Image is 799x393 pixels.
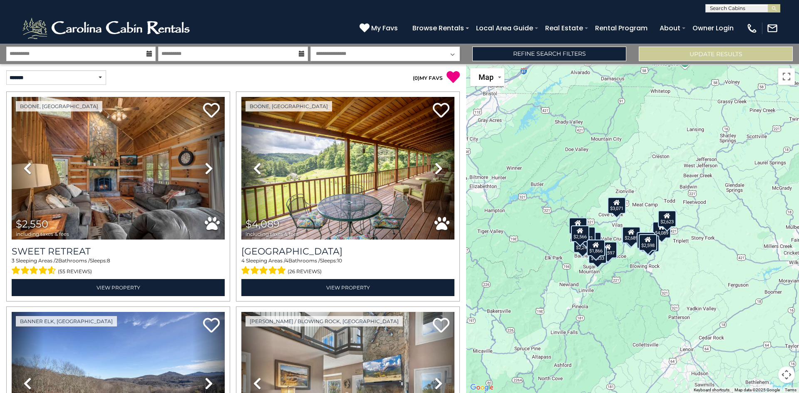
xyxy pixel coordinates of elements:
button: Update Results [639,47,793,61]
div: $2,247 [573,236,592,253]
img: Google [468,382,496,393]
span: My Favs [371,23,398,33]
img: thumbnail_166687690.jpeg [12,97,225,240]
a: Add to favorites [433,102,449,120]
a: Boone, [GEOGRAPHIC_DATA] [246,101,332,111]
a: Add to favorites [203,102,220,120]
a: Rental Program [591,21,652,35]
button: Toggle fullscreen view [778,68,795,85]
span: 8 [107,257,110,264]
span: 0 [414,75,418,81]
div: $2,550 [621,227,640,244]
a: Banner Elk, [GEOGRAPHIC_DATA] [16,316,117,326]
a: [PERSON_NAME] / Blowing Rock, [GEOGRAPHIC_DATA] [246,316,403,326]
a: Add to favorites [433,317,449,335]
button: Change map style [470,68,504,86]
a: View Property [241,279,454,296]
a: Local Area Guide [472,21,537,35]
a: Add to favorites [203,317,220,335]
a: View Property [12,279,225,296]
a: (0)MY FAVS [413,75,443,81]
a: About [655,21,685,35]
a: Sweet Retreat [12,246,225,257]
div: $1,717 [569,217,587,234]
div: $2,566 [571,225,589,242]
img: thumbnail_163275638.jpeg [241,97,454,240]
a: Boone, [GEOGRAPHIC_DATA] [16,101,102,111]
h3: Sleepy Valley Hideaway [241,246,454,257]
span: Map [479,73,494,82]
span: 10 [337,257,342,264]
span: Map data ©2025 Google [734,388,780,392]
a: Browse Rentals [408,21,468,35]
div: $2,623 [658,210,676,227]
span: including taxes & fees [246,231,299,237]
span: (55 reviews) [58,266,92,277]
div: $3,523 [641,235,659,252]
div: $4,089 [653,222,671,238]
a: My Favs [360,23,400,34]
a: Real Estate [541,21,587,35]
img: mail-regular-white.png [767,22,778,34]
span: ( ) [413,75,419,81]
div: $3,071 [608,197,626,214]
a: [GEOGRAPHIC_DATA] [241,246,454,257]
span: (26 reviews) [288,266,322,277]
a: Refine Search Filters [472,47,626,61]
span: $2,550 [16,218,48,230]
div: $1,833 [588,247,607,264]
div: $1,866 [587,240,605,256]
span: 3 [12,257,15,264]
span: 4 [285,257,288,264]
span: $4,089 [246,218,280,230]
div: $2,598 [639,234,657,251]
img: White-1-2.png [21,16,194,41]
a: Owner Login [688,21,738,35]
div: Sleeping Areas / Bathrooms / Sleeps: [12,257,225,277]
div: Sleeping Areas / Bathrooms / Sleeps: [241,257,454,277]
div: $2,597 [599,241,617,258]
img: phone-regular-white.png [746,22,758,34]
div: $2,608 [637,232,655,249]
span: including taxes & fees [16,231,69,237]
span: 4 [241,257,245,264]
button: Map camera controls [778,366,795,383]
button: Keyboard shortcuts [694,387,730,393]
div: $2,689 [622,226,640,243]
a: Open this area in Google Maps (opens a new window) [468,382,496,393]
a: Terms (opens in new tab) [785,388,797,392]
span: 2 [55,257,58,264]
